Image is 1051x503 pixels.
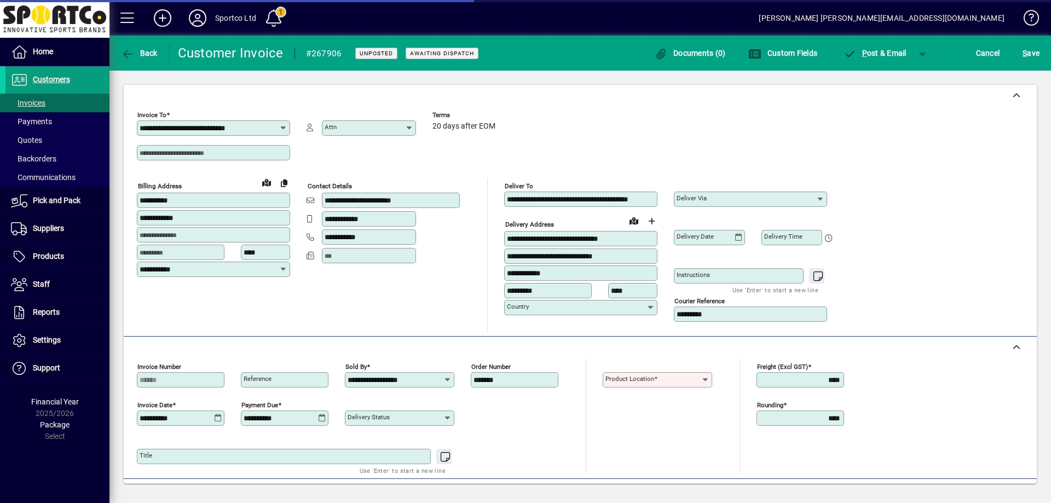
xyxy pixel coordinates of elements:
[178,44,284,62] div: Customer Invoice
[345,363,367,371] mat-label: Sold by
[759,9,1004,27] div: [PERSON_NAME] [PERSON_NAME][EMAIL_ADDRESS][DOMAIN_NAME]
[33,280,50,288] span: Staff
[33,252,64,261] span: Products
[973,43,1003,63] button: Cancel
[258,174,275,191] a: View on map
[5,187,109,215] a: Pick and Pack
[843,49,906,57] span: ost & Email
[410,50,474,57] span: Awaiting Dispatch
[605,375,654,383] mat-label: Product location
[838,43,912,63] button: Post & Email
[732,284,818,296] mat-hint: Use 'Enter' to start a new line
[5,38,109,66] a: Home
[764,233,802,240] mat-label: Delivery time
[11,99,45,107] span: Invoices
[109,43,170,63] app-page-header-button: Back
[33,363,60,372] span: Support
[33,308,60,316] span: Reports
[677,271,710,279] mat-label: Instructions
[215,9,256,27] div: Sportco Ltd
[5,131,109,149] a: Quotes
[432,112,498,119] span: Terms
[306,45,342,62] div: #267906
[31,397,79,406] span: Financial Year
[674,297,725,305] mat-label: Courier Reference
[1023,44,1040,62] span: ave
[11,154,56,163] span: Backorders
[145,8,180,28] button: Add
[325,123,337,131] mat-label: Attn
[244,375,272,383] mat-label: Reference
[11,136,42,144] span: Quotes
[862,49,867,57] span: P
[5,149,109,168] a: Backorders
[5,112,109,131] a: Payments
[137,363,181,371] mat-label: Invoice number
[360,464,446,477] mat-hint: Use 'Enter' to start a new line
[5,327,109,354] a: Settings
[5,168,109,187] a: Communications
[432,122,495,131] span: 20 days after EOM
[652,43,729,63] button: Documents (0)
[275,174,293,192] button: Copy to Delivery address
[5,215,109,242] a: Suppliers
[137,111,166,119] mat-label: Invoice To
[33,224,64,233] span: Suppliers
[507,303,529,310] mat-label: Country
[5,94,109,112] a: Invoices
[5,271,109,298] a: Staff
[976,44,1000,62] span: Cancel
[505,182,533,190] mat-label: Deliver To
[1015,2,1037,38] a: Knowledge Base
[655,49,726,57] span: Documents (0)
[33,336,61,344] span: Settings
[748,49,817,57] span: Custom Fields
[5,355,109,382] a: Support
[677,194,707,202] mat-label: Deliver via
[757,401,783,409] mat-label: Rounding
[11,117,52,126] span: Payments
[360,50,393,57] span: Unposted
[677,233,714,240] mat-label: Delivery date
[5,243,109,270] a: Products
[625,212,643,229] a: View on map
[1020,43,1042,63] button: Save
[140,452,152,459] mat-label: Title
[180,8,215,28] button: Profile
[137,401,172,409] mat-label: Invoice date
[471,363,511,371] mat-label: Order number
[40,420,70,429] span: Package
[348,413,390,421] mat-label: Delivery status
[1023,49,1027,57] span: S
[33,75,70,84] span: Customers
[757,363,808,371] mat-label: Freight (excl GST)
[643,212,660,230] button: Choose address
[746,43,820,63] button: Custom Fields
[33,196,80,205] span: Pick and Pack
[121,49,158,57] span: Back
[241,401,278,409] mat-label: Payment due
[33,47,53,56] span: Home
[5,299,109,326] a: Reports
[118,43,160,63] button: Back
[11,173,76,182] span: Communications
